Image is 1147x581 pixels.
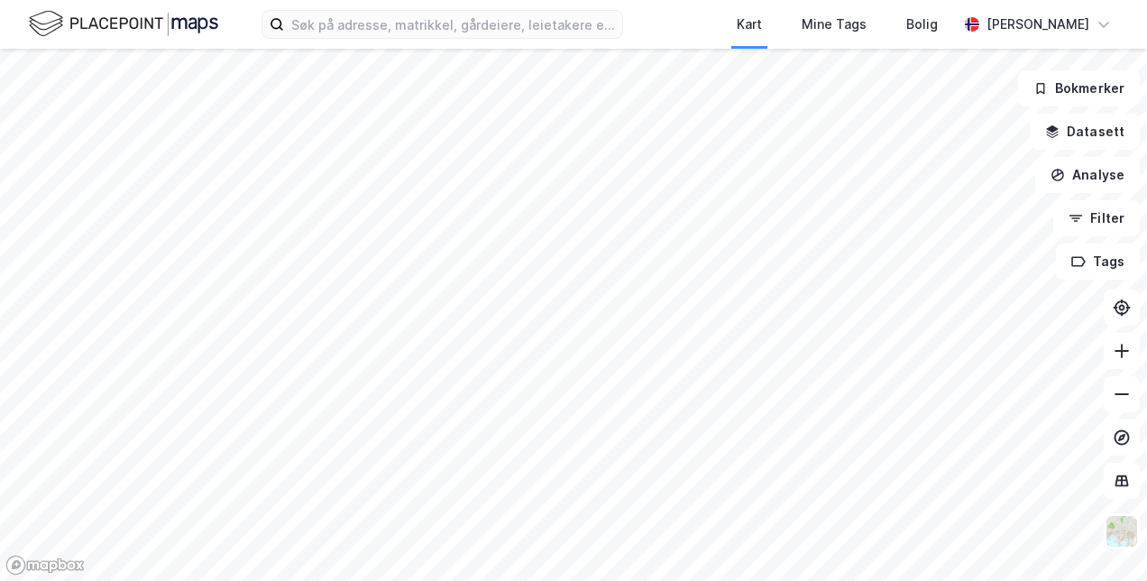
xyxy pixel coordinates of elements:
[986,14,1089,35] div: [PERSON_NAME]
[1057,494,1147,581] iframe: Chat Widget
[802,14,867,35] div: Mine Tags
[906,14,938,35] div: Bolig
[737,14,762,35] div: Kart
[284,11,622,38] input: Søk på adresse, matrikkel, gårdeiere, leietakere eller personer
[29,8,218,40] img: logo.f888ab2527a4732fd821a326f86c7f29.svg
